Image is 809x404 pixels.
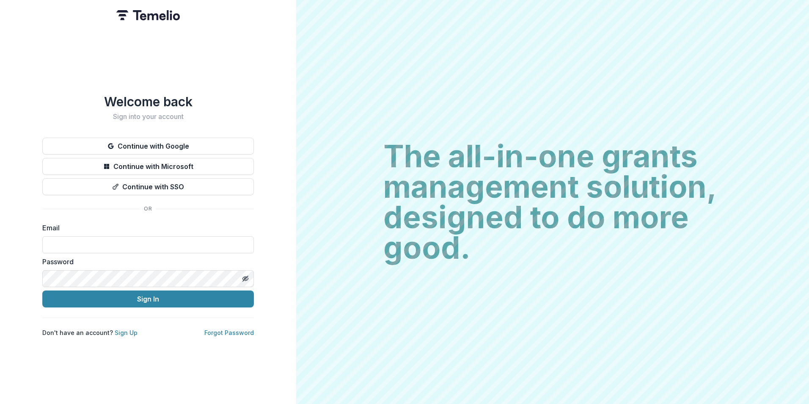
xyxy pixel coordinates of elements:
label: Password [42,257,249,267]
label: Email [42,223,249,233]
button: Sign In [42,291,254,307]
button: Toggle password visibility [239,272,252,285]
button: Continue with Microsoft [42,158,254,175]
img: Temelio [116,10,180,20]
p: Don't have an account? [42,328,138,337]
h2: Sign into your account [42,113,254,121]
button: Continue with SSO [42,178,254,195]
a: Sign Up [115,329,138,336]
a: Forgot Password [204,329,254,336]
button: Continue with Google [42,138,254,155]
h1: Welcome back [42,94,254,109]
